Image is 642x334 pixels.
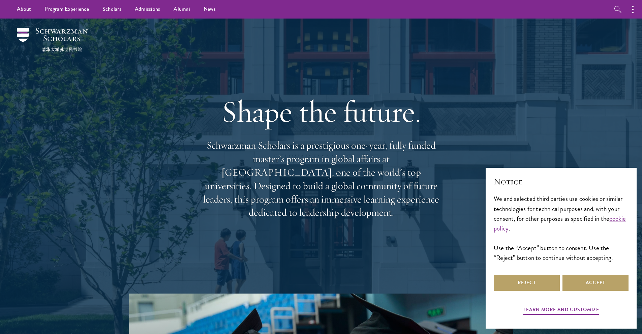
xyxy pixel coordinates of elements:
h1: Shape the future. [200,93,442,130]
button: Reject [494,275,560,291]
h2: Notice [494,176,629,187]
button: Accept [562,275,629,291]
a: cookie policy [494,214,626,233]
img: Schwarzman Scholars [17,28,88,52]
div: We and selected third parties use cookies or similar technologies for technical purposes and, wit... [494,194,629,262]
p: Schwarzman Scholars is a prestigious one-year, fully funded master’s program in global affairs at... [200,139,442,219]
button: Learn more and customize [523,305,599,316]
